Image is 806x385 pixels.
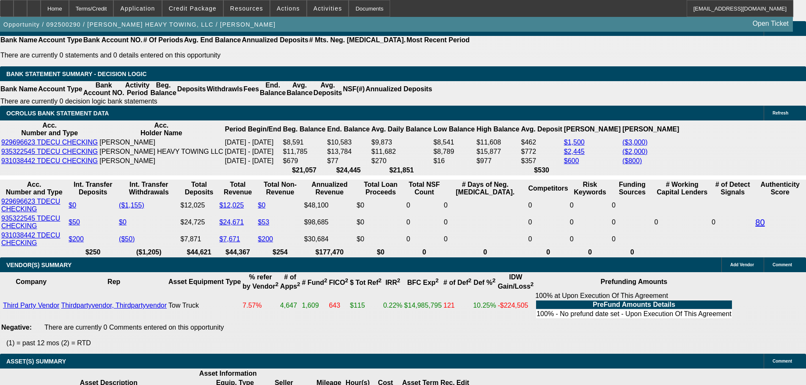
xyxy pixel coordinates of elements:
[304,202,355,209] div: $48,100
[242,273,278,290] b: % refer by Vendor
[258,180,303,197] th: Total Non-Revenue
[755,180,805,197] th: Authenticity Score
[125,81,150,97] th: Activity Period
[473,292,496,319] td: 10.25%
[521,147,563,156] td: $772
[528,214,568,230] td: 0
[99,147,223,156] td: [PERSON_NAME] HEAVY TOWING LLC
[6,339,806,347] p: (1) = past 12 mos (2) = RTD
[528,248,568,257] th: 0
[371,157,432,165] td: $270
[169,5,217,12] span: Credit Package
[99,157,223,165] td: [PERSON_NAME]
[107,278,120,285] b: Rep
[365,81,432,97] th: Annualized Deposits
[531,281,534,287] sup: 2
[622,121,679,137] th: [PERSON_NAME]
[406,214,443,230] td: 0
[258,202,266,209] a: $0
[83,36,143,44] th: Bank Account NO.
[1,139,98,146] a: 929696623 TDECU CHECKING
[356,248,405,257] th: $0
[611,214,653,230] td: 0
[241,36,308,44] th: Annualized Deposits
[314,5,342,12] span: Activities
[168,278,241,285] b: Asset Equipment Type
[206,81,243,97] th: Withdrawls
[38,36,83,44] th: Account Type
[259,81,286,97] th: End. Balance
[69,218,80,226] a: $50
[61,302,167,309] a: Thirdpartyvendor, Thirdpartyvendor
[277,5,300,12] span: Actions
[497,292,534,319] td: -$224,505
[564,148,585,155] a: $2,445
[168,292,241,319] td: Tow Truck
[443,248,527,257] th: 0
[711,180,754,197] th: # of Detect Signals
[356,180,405,197] th: Total Loan Proceeds
[443,279,471,286] b: # of Def
[219,180,256,197] th: Total Revenue
[242,292,279,319] td: 7.57%
[476,157,520,165] td: $977
[224,0,270,16] button: Resources
[406,231,443,247] td: 0
[528,231,568,247] td: 0
[569,248,611,257] th: 0
[371,147,432,156] td: $11,682
[283,138,326,147] td: $8,591
[1,180,67,197] th: Acc. Number and Type
[219,202,244,209] a: $12,025
[443,231,527,247] td: 0
[119,235,135,243] a: ($50)
[406,36,470,44] th: Most Recent Period
[528,197,568,213] td: 0
[69,202,76,209] a: $0
[309,36,406,44] th: # Mts. Neg. [MEDICAL_DATA].
[219,218,244,226] a: $24,671
[283,157,326,165] td: $679
[443,180,527,197] th: # Days of Neg. [MEDICAL_DATA].
[150,81,176,97] th: Beg. Balance
[327,138,370,147] td: $10,583
[711,197,754,247] td: 0
[601,278,668,285] b: Prefunding Amounts
[433,121,475,137] th: Low Balance
[1,121,98,137] th: Acc. Number and Type
[406,197,443,213] td: 0
[1,232,60,246] a: 931038442 TDECU CHECKING
[521,166,563,175] th: $530
[180,248,218,257] th: $44,621
[6,110,109,117] span: OCROLUS BANK STATEMENT DATA
[302,279,327,286] b: # Fund
[433,138,475,147] td: $8,541
[749,16,792,31] a: Open Ticket
[611,180,653,197] th: Funding Sources
[1,215,60,229] a: 935322545 TDECU CHECKING
[162,0,223,16] button: Credit Package
[38,81,83,97] th: Account Type
[224,157,281,165] td: [DATE] - [DATE]
[371,166,432,175] th: $21,851
[435,277,438,284] sup: 2
[6,71,147,77] span: Bank Statement Summary - Decision Logic
[83,81,125,97] th: Bank Account NO.
[280,292,300,319] td: 4,647
[611,248,653,257] th: 0
[327,157,370,165] td: $77
[476,121,520,137] th: High Balance
[443,214,527,230] td: 0
[535,292,732,319] div: 100% at Upon Execution Of This Agreement
[286,81,313,97] th: Avg. Balance
[0,52,470,59] p: There are currently 0 statements and 0 details entered on this opportunity
[383,292,403,319] td: 0.22%
[280,273,300,290] b: # of Apps
[304,180,355,197] th: Annualized Revenue
[521,157,563,165] td: $357
[443,292,472,319] td: 121
[327,121,370,137] th: End. Balance
[324,277,327,284] sup: 2
[1,157,98,164] a: 931038442 TDECU CHECKING
[68,180,118,197] th: Int. Transfer Deposits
